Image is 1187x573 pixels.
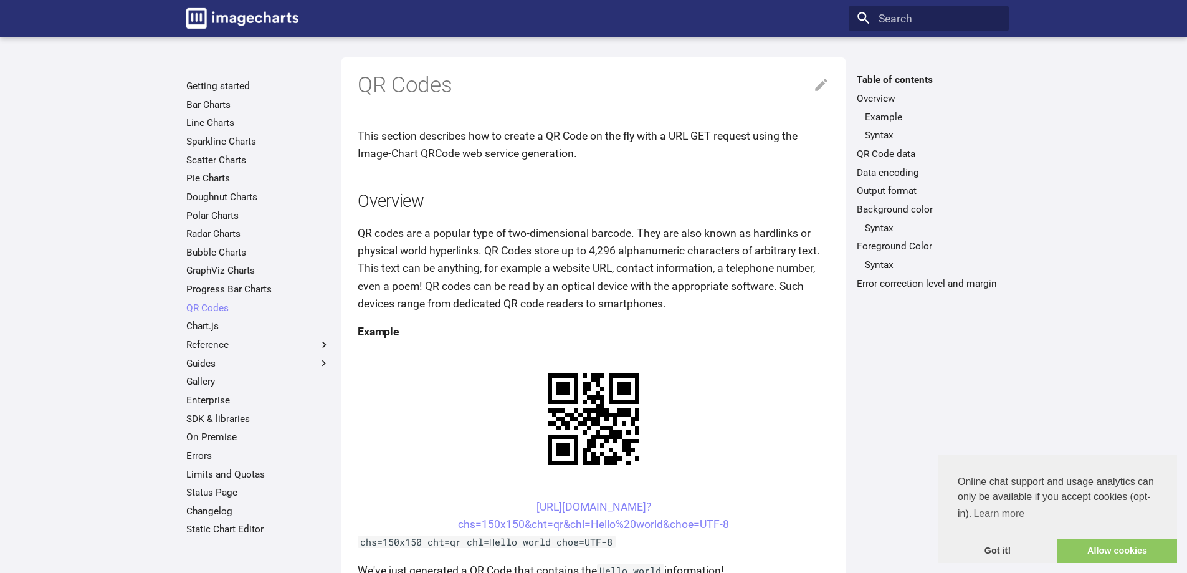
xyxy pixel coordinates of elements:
a: Syntax [865,129,1001,142]
div: cookieconsent [938,455,1177,563]
a: Bar Charts [186,99,330,111]
a: Syntax [865,222,1001,234]
a: Polar Charts [186,209,330,222]
a: Line Charts [186,117,330,129]
h4: Example [358,323,829,340]
a: Static Chart Editor [186,523,330,536]
a: Bubble Charts [186,246,330,259]
nav: Table of contents [849,74,1009,289]
a: Progress Bar Charts [186,283,330,296]
p: QR codes are a popular type of two-dimensional barcode. They are also known as hardlinks or physi... [358,224,829,312]
a: Limits and Quotas [186,468,330,481]
a: Syntax [865,259,1001,271]
code: chs=150x150 cht=qr chl=Hello world choe=UTF-8 [358,536,616,548]
a: Getting started [186,80,330,92]
a: allow cookies [1057,539,1177,564]
a: Output format [857,185,1001,197]
a: QR Codes [186,302,330,314]
a: Foreground Color [857,240,1001,253]
input: Search [849,6,1009,31]
nav: Background color [857,222,1001,234]
p: This section describes how to create a QR Code on the fly with a URL GET request using the Image-... [358,127,829,162]
label: Guides [186,357,330,370]
span: Online chat support and usage analytics can only be available if you accept cookies (opt-in). [958,474,1157,523]
a: Gallery [186,375,330,388]
img: chart [526,352,661,487]
a: Radar Charts [186,228,330,240]
label: Reference [186,339,330,351]
a: learn more about cookies [971,504,1026,523]
a: Data encoding [857,166,1001,179]
nav: Foreground Color [857,259,1001,271]
nav: Overview [857,111,1001,142]
a: Changelog [186,505,330,518]
a: On Premise [186,431,330,443]
a: Doughnut Charts [186,191,330,203]
a: dismiss cookie message [938,539,1057,564]
a: Chart.js [186,320,330,332]
img: logo [186,8,298,29]
a: Error correction level and margin [857,277,1001,290]
a: Status Page [186,486,330,499]
a: Errors [186,450,330,462]
a: [URL][DOMAIN_NAME]?chs=150x150&cht=qr&chl=Hello%20world&choe=UTF-8 [458,501,729,531]
h1: QR Codes [358,71,829,100]
a: Image-Charts documentation [181,2,304,34]
a: Scatter Charts [186,154,330,166]
label: Table of contents [849,74,1009,86]
a: Overview [857,92,1001,105]
a: Enterprise [186,394,330,407]
h2: Overview [358,190,829,214]
a: SDK & libraries [186,413,330,425]
a: Example [865,111,1001,123]
a: Background color [857,203,1001,216]
a: QR Code data [857,148,1001,160]
a: Pie Charts [186,172,330,185]
a: Sparkline Charts [186,135,330,148]
a: GraphViz Charts [186,264,330,277]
